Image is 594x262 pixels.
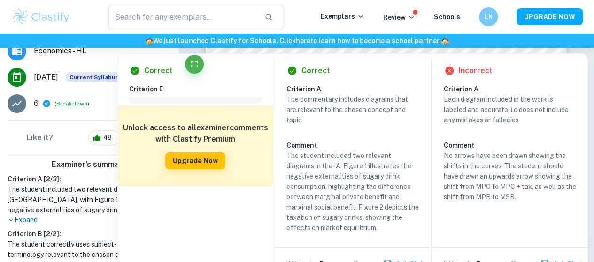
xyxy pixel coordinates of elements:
[98,133,117,142] span: 48
[517,8,583,25] button: UPGRADE NOW
[165,152,225,169] button: Upgrade Now
[123,122,268,145] h6: Unlock access to all examiner comments with Clastify Premium
[321,11,364,22] p: Exemplars
[144,65,173,76] h6: Correct
[434,13,460,21] a: Schools
[8,215,171,225] p: Expand
[27,132,53,143] h6: Like it?
[108,4,257,30] input: Search for any exemplars...
[286,150,419,233] p: The student included two relevant diagrams in the IA. Figure 1 illustrates the negative externali...
[34,98,39,109] p: 6
[185,55,204,74] button: Fullscreen
[8,174,171,184] h6: Criterion A [ 2 / 3 ]:
[2,36,592,46] h6: We just launched Clastify for Schools. Click to learn how to become a school partner.
[459,65,493,76] h6: Incorrect
[56,99,87,108] button: Breakdown
[54,99,89,108] span: ( )
[444,94,576,125] p: Each diagram included in the work is labeled and accurate, i.e does not include any mistakes or f...
[34,72,58,83] span: [DATE]
[444,140,576,150] h6: Comment
[286,94,419,125] p: The commentary includes diagrams that are relevant to the chosen concept and topic
[11,7,71,26] img: Clastify logo
[301,65,330,76] h6: Correct
[286,84,426,94] h6: Criterion A
[441,37,449,45] span: 🏫
[296,37,310,45] a: here
[479,7,498,26] button: LK
[383,12,415,22] p: Review
[66,72,122,82] div: This exemplar is based on the current syllabus. Feel free to refer to it for inspiration/ideas wh...
[8,184,171,215] h1: The student included two relevant diagrams in the [GEOGRAPHIC_DATA], with Figure 1 illustrating t...
[444,150,576,202] p: No arrows have been drawn showing the shifts in the curves. The student should have drawn an upwa...
[8,229,171,239] h6: Criterion B [ 2 / 2 ]:
[129,84,269,94] h6: Criterion E
[34,45,171,57] span: Economics - HL
[483,12,494,22] h6: LK
[444,84,584,94] h6: Criterion A
[88,130,120,145] div: 48
[66,72,122,82] span: Current Syllabus
[4,159,175,170] h6: Examiner's summary
[286,140,419,150] h6: Comment
[145,37,153,45] span: 🏫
